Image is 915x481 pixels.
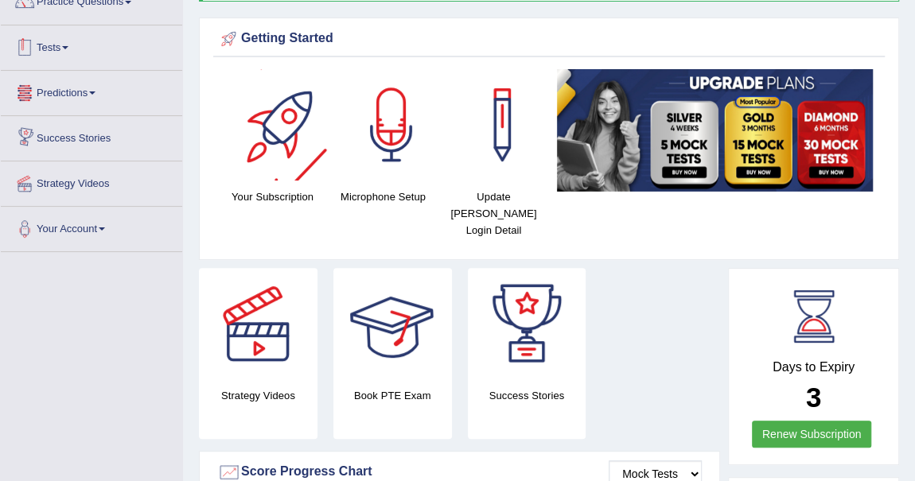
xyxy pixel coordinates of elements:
h4: Success Stories [468,387,586,404]
img: small5.jpg [557,69,873,192]
a: Predictions [1,71,182,111]
h4: Microphone Setup [336,188,430,205]
b: 3 [806,382,821,413]
a: Success Stories [1,116,182,156]
h4: Book PTE Exam [333,387,452,404]
a: Renew Subscription [752,421,872,448]
h4: Update [PERSON_NAME] Login Detail [446,188,541,239]
h4: Days to Expiry [746,360,881,374]
div: Getting Started [217,27,881,51]
h4: Strategy Videos [199,387,317,404]
a: Your Account [1,207,182,246]
a: Strategy Videos [1,161,182,201]
h4: Your Subscription [225,188,320,205]
a: Tests [1,25,182,65]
